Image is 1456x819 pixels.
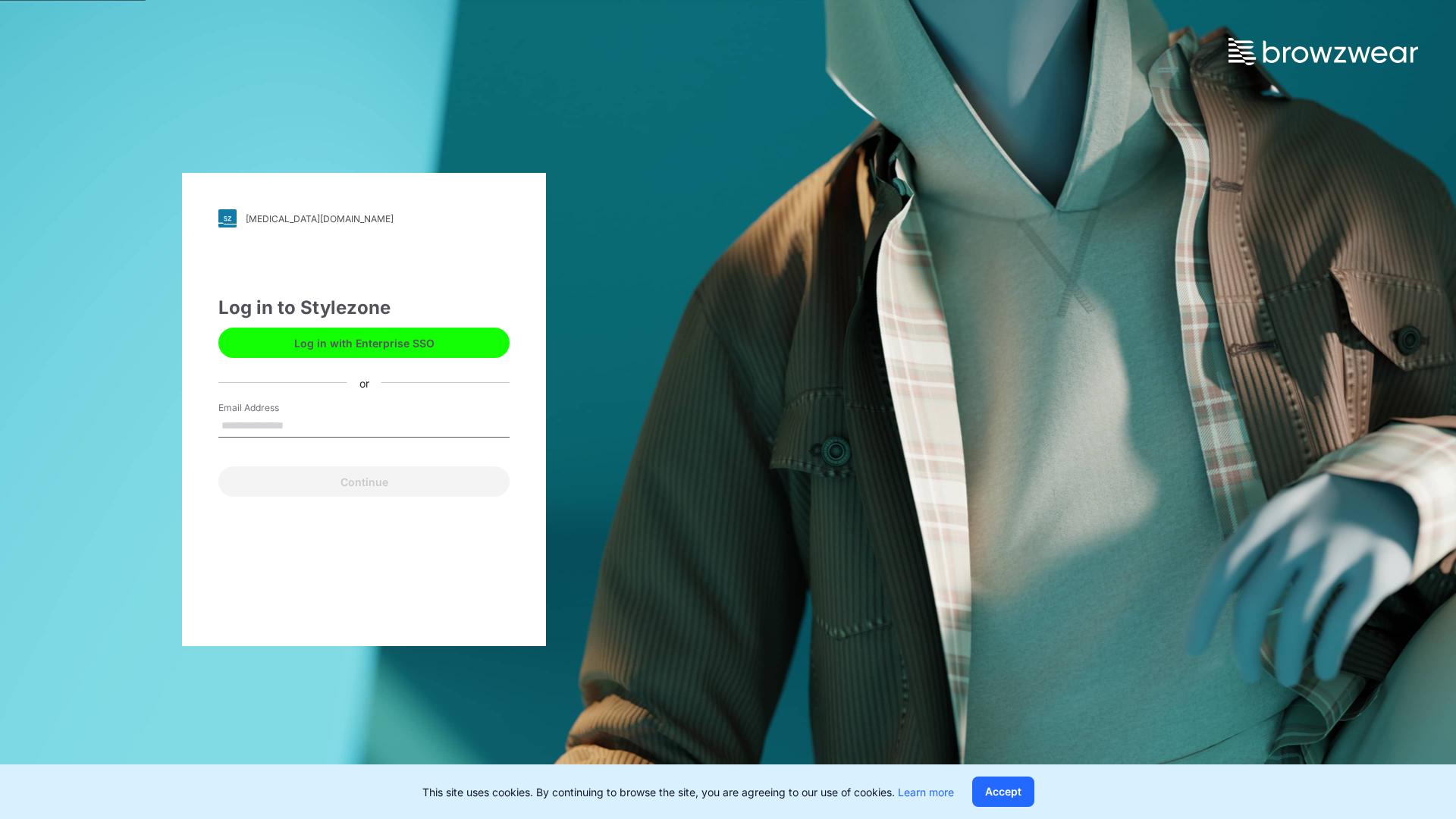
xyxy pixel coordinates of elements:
[246,213,394,224] div: [MEDICAL_DATA][DOMAIN_NAME]
[422,784,954,800] p: This site uses cookies. By continuing to browse the site, you are agreeing to our use of cookies.
[218,209,237,227] img: svg+xml;base64,PHN2ZyB3aWR0aD0iMjgiIGhlaWdodD0iMjgiIHZpZXdCb3g9IjAgMCAyOCAyOCIgZmlsbD0ibm9uZSIgeG...
[218,401,325,415] label: Email Address
[218,328,510,358] button: Log in with Enterprise SSO
[972,777,1034,807] button: Accept
[898,786,954,799] a: Learn more
[347,375,381,391] div: or
[218,294,510,322] div: Log in to Stylezone
[1228,38,1418,65] img: browzwear-logo.73288ffb.svg
[218,209,510,227] a: [MEDICAL_DATA][DOMAIN_NAME]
